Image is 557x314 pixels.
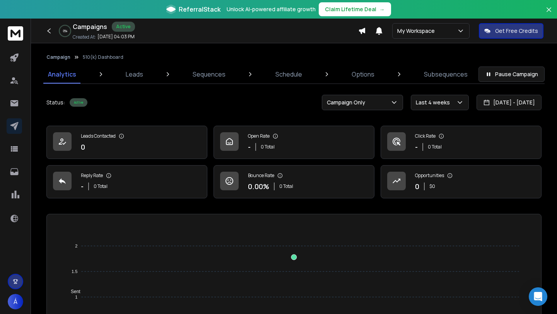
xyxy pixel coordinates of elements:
[46,54,70,60] button: Campaign
[188,65,230,84] a: Sequences
[415,172,444,179] p: Opportunities
[495,27,538,35] p: Get Free Credits
[397,27,438,35] p: My Workspace
[428,144,442,150] p: 0 Total
[347,65,379,84] a: Options
[46,126,207,159] a: Leads Contacted0
[214,165,374,198] a: Bounce Rate0.00%0 Total
[261,144,275,150] p: 0 Total
[8,294,23,309] button: Á
[275,70,302,79] p: Schedule
[214,126,374,159] a: Open Rate-0 Total
[81,142,85,152] p: 0
[75,244,77,248] tspan: 2
[429,183,435,189] p: $ 0
[478,67,545,82] button: Pause Campaign
[65,289,80,294] span: Sent
[227,5,316,13] p: Unlock AI-powered affiliate growth
[352,70,374,79] p: Options
[544,5,554,23] button: Close banner
[479,23,543,39] button: Get Free Credits
[193,70,226,79] p: Sequences
[43,65,81,84] a: Analytics
[248,133,270,139] p: Open Rate
[271,65,307,84] a: Schedule
[81,181,84,192] p: -
[46,165,207,198] a: Reply Rate-0 Total
[72,269,77,274] tspan: 1.5
[83,54,123,60] p: 510(k) Dashboard
[529,287,547,306] div: Open Intercom Messenger
[424,70,468,79] p: Subsequences
[94,183,108,189] p: 0 Total
[121,65,148,84] a: Leads
[46,99,65,106] p: Status:
[112,22,135,32] div: Active
[319,2,391,16] button: Claim Lifetime Deal→
[415,181,419,192] p: 0
[415,142,418,152] p: -
[126,70,143,79] p: Leads
[81,133,116,139] p: Leads Contacted
[70,98,87,107] div: Active
[327,99,368,106] p: Campaign Only
[415,133,436,139] p: Click Rate
[248,181,269,192] p: 0.00 %
[419,65,472,84] a: Subsequences
[97,34,135,40] p: [DATE] 04:03 PM
[279,183,293,189] p: 0 Total
[381,126,542,159] a: Click Rate-0 Total
[381,165,542,198] a: Opportunities0$0
[248,172,274,179] p: Bounce Rate
[477,95,542,110] button: [DATE] - [DATE]
[379,5,385,13] span: →
[179,5,220,14] span: ReferralStack
[73,34,96,40] p: Created At:
[75,295,77,299] tspan: 1
[416,99,453,106] p: Last 4 weeks
[81,172,103,179] p: Reply Rate
[63,29,67,33] p: 0 %
[73,22,107,31] h1: Campaigns
[248,142,251,152] p: -
[48,70,76,79] p: Analytics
